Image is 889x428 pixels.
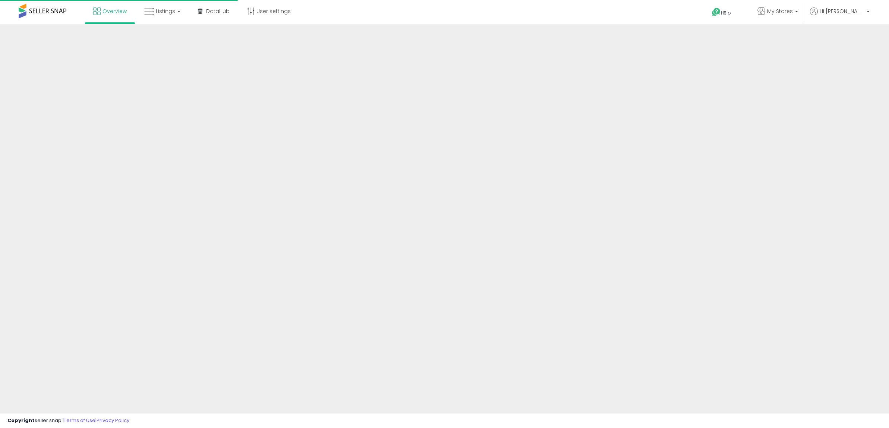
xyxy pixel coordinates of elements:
[820,7,864,15] span: Hi [PERSON_NAME]
[103,7,127,15] span: Overview
[206,7,230,15] span: DataHub
[721,10,731,16] span: Help
[156,7,175,15] span: Listings
[712,7,721,17] i: Get Help
[706,2,745,24] a: Help
[767,7,793,15] span: My Stores
[810,7,870,24] a: Hi [PERSON_NAME]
